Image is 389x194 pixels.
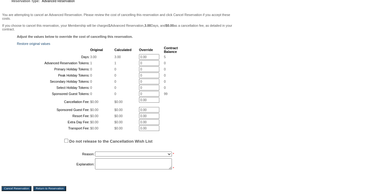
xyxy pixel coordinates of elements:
[18,119,89,125] td: Extra Day Fee:
[90,61,92,65] span: 1
[109,24,111,27] b: 1
[90,80,92,83] span: 0
[17,42,50,46] a: Restore original values
[18,60,89,66] td: Advanced Reservation Tokens:
[90,100,98,104] span: $0.00
[114,114,123,118] span: $0.00
[164,86,166,89] span: 0
[164,46,178,53] b: Contract Balance
[90,120,98,124] span: $0.00
[164,61,166,65] span: 0
[2,24,236,31] p: If you choose to cancel this reservation, your Membership will be charged Advanced Reservation, D...
[114,48,132,52] b: Calculated
[164,80,166,83] span: 0
[18,85,89,90] td: Select Holiday Tokens:
[2,13,236,20] p: You are attempting to cancel an Advanced Reservation. Please review the cost of cancelling this r...
[69,139,153,144] label: Do not release to the Cancellation Wish List
[90,86,92,89] span: 0
[90,126,98,130] span: $0.00
[114,61,116,65] span: 1
[114,67,116,71] span: 0
[114,126,123,130] span: $0.00
[18,113,89,119] td: Resort Fee:
[114,108,123,112] span: $0.00
[18,91,89,97] td: Sponsored Guest Tokens:
[165,24,174,27] b: $0.00
[90,108,98,112] span: $0.00
[114,92,116,96] span: 0
[90,114,98,118] span: $0.00
[18,79,89,84] td: Secondary Holiday Tokens:
[114,100,123,104] span: $0.00
[114,80,116,83] span: 0
[164,92,168,96] span: 99
[2,186,31,191] input: Cancel Reservation
[90,92,92,96] span: 0
[164,67,166,71] span: 0
[18,97,89,106] td: Cancellation Fee:
[90,48,103,52] b: Original
[164,55,166,59] span: 5
[90,55,97,59] span: 3.00
[18,107,89,113] td: Sponsored Guest Fee:
[90,67,92,71] span: 0
[114,55,121,59] span: 3.00
[17,35,133,38] b: Adjust the values below to override the cost of cancelling this reservation.
[90,73,92,77] span: 0
[18,125,89,131] td: Transport Fee:
[33,186,66,191] input: Return to Reservation
[139,48,153,52] b: Override
[18,158,94,170] td: Explanation:
[114,86,116,89] span: 0
[18,73,89,78] td: Peak Holiday Tokens:
[114,73,116,77] span: 0
[18,66,89,72] td: Primary Holiday Tokens:
[114,120,123,124] span: $0.00
[164,73,166,77] span: 0
[145,24,151,27] b: 3.00
[18,54,89,60] td: Days:
[18,150,94,158] td: Reason:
